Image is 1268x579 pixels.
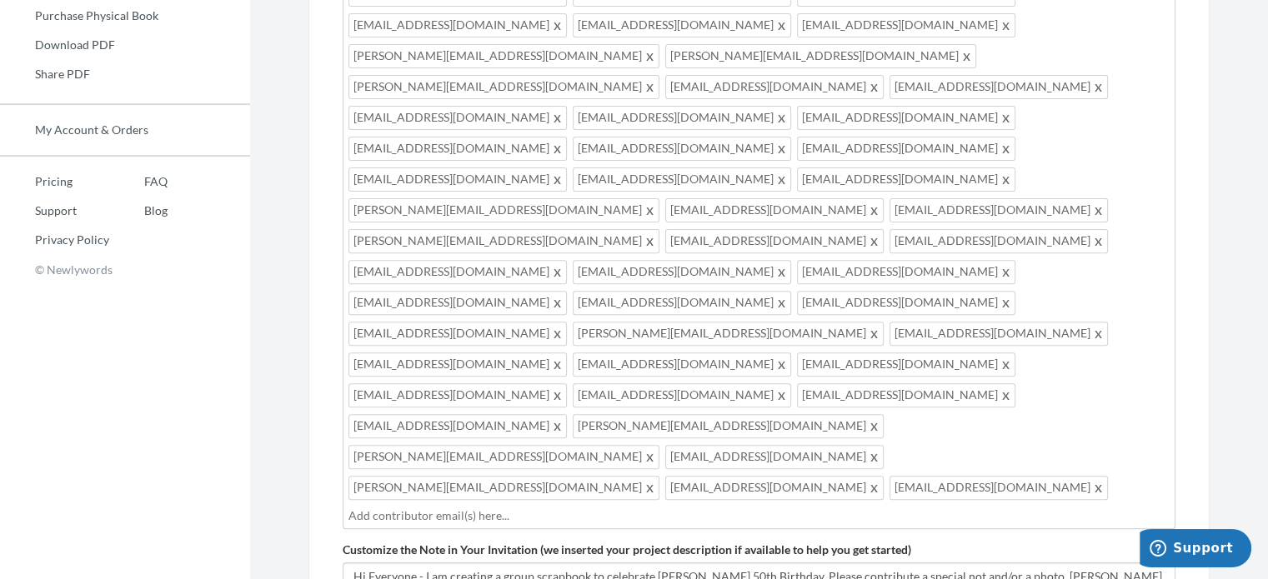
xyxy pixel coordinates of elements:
span: [PERSON_NAME][EMAIL_ADDRESS][DOMAIN_NAME] [348,229,659,253]
a: FAQ [109,169,168,194]
span: [EMAIL_ADDRESS][DOMAIN_NAME] [573,260,791,284]
span: [PERSON_NAME][EMAIL_ADDRESS][DOMAIN_NAME] [573,414,884,438]
span: [EMAIL_ADDRESS][DOMAIN_NAME] [573,13,791,37]
span: [EMAIL_ADDRESS][DOMAIN_NAME] [797,260,1015,284]
span: [EMAIL_ADDRESS][DOMAIN_NAME] [348,13,567,37]
span: [EMAIL_ADDRESS][DOMAIN_NAME] [797,167,1015,192]
span: [PERSON_NAME][EMAIL_ADDRESS][DOMAIN_NAME] [348,445,659,469]
span: [EMAIL_ADDRESS][DOMAIN_NAME] [890,476,1108,500]
label: Customize the Note in Your Invitation (we inserted your project description if available to help ... [343,542,911,558]
span: [EMAIL_ADDRESS][DOMAIN_NAME] [890,198,1108,222]
span: [EMAIL_ADDRESS][DOMAIN_NAME] [573,106,791,130]
span: [EMAIL_ADDRESS][DOMAIN_NAME] [573,167,791,192]
span: [EMAIL_ADDRESS][DOMAIN_NAME] [797,13,1015,37]
span: [PERSON_NAME][EMAIL_ADDRESS][DOMAIN_NAME] [348,476,659,500]
a: Blog [109,198,168,223]
span: [EMAIL_ADDRESS][DOMAIN_NAME] [348,414,567,438]
span: [EMAIL_ADDRESS][DOMAIN_NAME] [665,445,884,469]
span: [EMAIL_ADDRESS][DOMAIN_NAME] [348,137,567,161]
span: [EMAIL_ADDRESS][DOMAIN_NAME] [797,106,1015,130]
span: [EMAIL_ADDRESS][DOMAIN_NAME] [890,229,1108,253]
span: [EMAIL_ADDRESS][DOMAIN_NAME] [573,291,791,315]
span: [PERSON_NAME][EMAIL_ADDRESS][DOMAIN_NAME] [665,44,976,68]
span: [EMAIL_ADDRESS][DOMAIN_NAME] [797,137,1015,161]
span: [EMAIL_ADDRESS][DOMAIN_NAME] [665,198,884,222]
span: [EMAIL_ADDRESS][DOMAIN_NAME] [890,322,1108,346]
span: [EMAIL_ADDRESS][DOMAIN_NAME] [665,229,884,253]
span: [EMAIL_ADDRESS][DOMAIN_NAME] [348,260,567,284]
span: [PERSON_NAME][EMAIL_ADDRESS][DOMAIN_NAME] [348,44,659,68]
span: [EMAIL_ADDRESS][DOMAIN_NAME] [573,383,791,407]
span: [PERSON_NAME][EMAIL_ADDRESS][DOMAIN_NAME] [348,198,659,222]
span: [EMAIL_ADDRESS][DOMAIN_NAME] [573,137,791,161]
span: [EMAIL_ADDRESS][DOMAIN_NAME] [797,352,1015,377]
span: [EMAIL_ADDRESS][DOMAIN_NAME] [665,75,884,99]
span: [EMAIL_ADDRESS][DOMAIN_NAME] [348,106,567,130]
span: [EMAIL_ADDRESS][DOMAIN_NAME] [348,167,567,192]
span: [EMAIL_ADDRESS][DOMAIN_NAME] [890,75,1108,99]
span: [EMAIL_ADDRESS][DOMAIN_NAME] [348,383,567,407]
span: [EMAIL_ADDRESS][DOMAIN_NAME] [797,383,1015,407]
span: [EMAIL_ADDRESS][DOMAIN_NAME] [665,476,884,500]
span: [EMAIL_ADDRESS][DOMAIN_NAME] [797,291,1015,315]
iframe: Opens a widget where you can chat to one of our agents [1140,529,1251,571]
span: [PERSON_NAME][EMAIL_ADDRESS][DOMAIN_NAME] [573,322,884,346]
span: [PERSON_NAME][EMAIL_ADDRESS][DOMAIN_NAME] [348,75,659,99]
input: Add contributor email(s) here... [348,507,1170,525]
span: [EMAIL_ADDRESS][DOMAIN_NAME] [348,291,567,315]
span: [EMAIL_ADDRESS][DOMAIN_NAME] [348,352,567,377]
span: [EMAIL_ADDRESS][DOMAIN_NAME] [348,322,567,346]
span: [EMAIL_ADDRESS][DOMAIN_NAME] [573,352,791,377]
